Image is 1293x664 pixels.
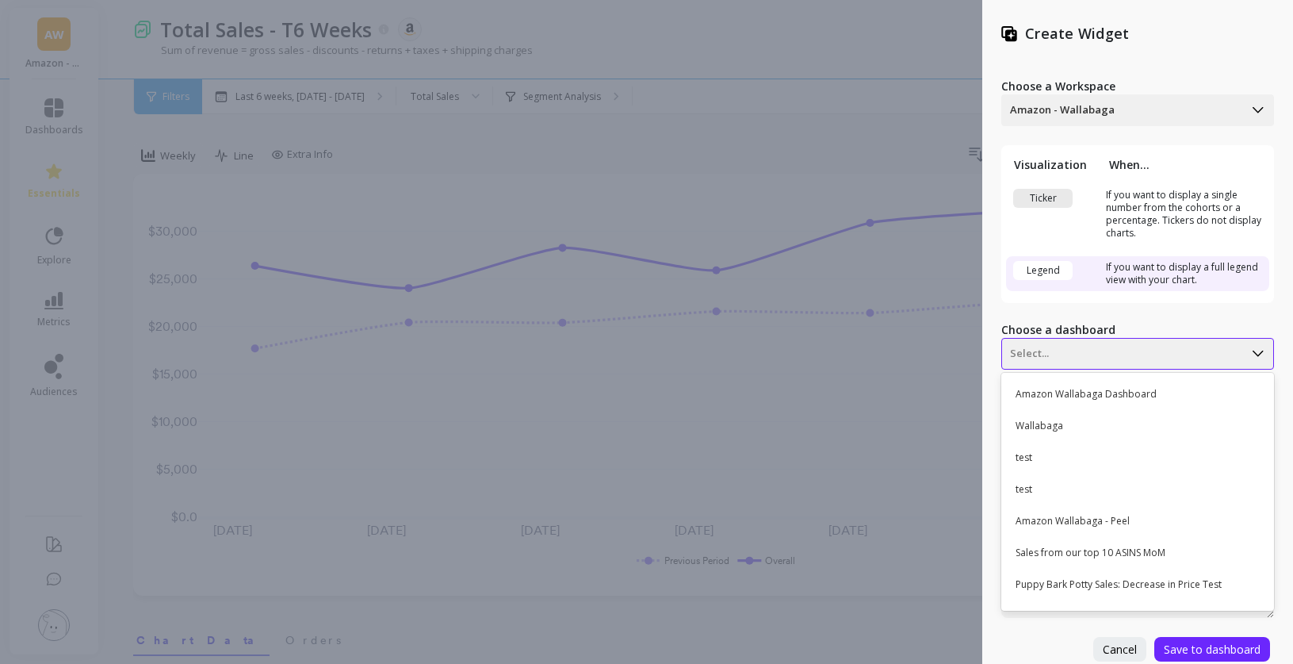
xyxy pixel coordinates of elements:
[1001,79,1274,94] label: Choose a Workspace
[1101,157,1269,172] th: When...
[1006,381,1265,408] div: Amazon Wallabaga Dashboard
[1093,637,1146,662] button: Cancel
[1101,184,1269,244] td: If you want to display a single number from the cohorts or a percentage. Tickers do not display c...
[1001,322,1274,338] label: Choose a dashboard
[1164,642,1260,657] span: Save to dashboard
[1006,508,1265,535] div: Amazon Wallabaga - Peel
[1006,603,1265,630] div: Amazon Wallabaga Sales
[1154,637,1270,662] button: Save to dashboard
[1013,261,1073,280] div: Legend
[1025,24,1129,44] p: Create Widget
[1006,539,1265,566] div: Sales from our top 10 ASINS MoM
[1006,413,1265,439] div: Wallabaga
[1006,571,1265,598] div: Puppy Bark Potty Sales: Decrease in Price Test
[1006,476,1265,503] div: test
[1006,157,1101,172] th: Visualization
[1013,189,1073,208] div: Ticker
[1103,642,1137,657] span: Cancel
[1101,256,1269,291] td: If you want to display a full legend view with your chart.
[1006,444,1265,471] div: test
